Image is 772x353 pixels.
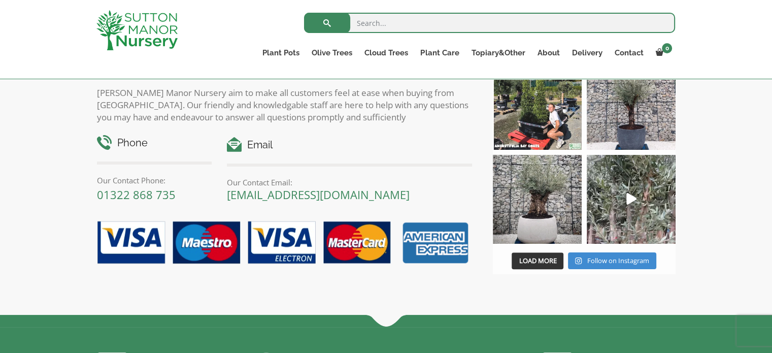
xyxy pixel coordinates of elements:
a: Play [587,155,676,244]
button: Load More [512,252,563,270]
a: About [531,46,565,60]
a: Contact [608,46,649,60]
a: 01322 868 735 [97,187,176,202]
a: Topiary&Other [465,46,531,60]
img: Our elegant & picturesque Angustifolia Cones are an exquisite addition to your Bay Tree collectio... [493,61,582,150]
a: Cloud Trees [358,46,414,60]
p: Our Contact Email: [227,176,472,188]
a: 0 [649,46,675,60]
img: New arrivals Monday morning of beautiful olive trees 🤩🤩 The weather is beautiful this summer, gre... [587,155,676,244]
h4: Phone [97,135,212,151]
svg: Instagram [575,257,582,265]
img: Check out this beauty we potted at our nursery today ❤️‍🔥 A huge, ancient gnarled Olive tree plan... [493,155,582,244]
img: A beautiful multi-stem Spanish Olive tree potted in our luxurious fibre clay pots 😍😍 [587,61,676,150]
a: Plant Pots [256,46,306,60]
p: Our Contact Phone: [97,174,212,186]
img: payment-options.png [89,215,473,271]
input: Search... [304,13,675,33]
a: Plant Care [414,46,465,60]
a: Olive Trees [306,46,358,60]
a: Delivery [565,46,608,60]
h4: Email [227,137,472,153]
img: logo [96,10,178,50]
span: Follow on Instagram [587,256,649,265]
a: Instagram Follow on Instagram [568,252,656,270]
a: [EMAIL_ADDRESS][DOMAIN_NAME] [227,187,410,202]
svg: Play [626,193,636,205]
p: [PERSON_NAME] Manor Nursery aim to make all customers feel at ease when buying from [GEOGRAPHIC_D... [97,87,473,123]
span: Load More [519,256,556,265]
span: 0 [662,43,672,53]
